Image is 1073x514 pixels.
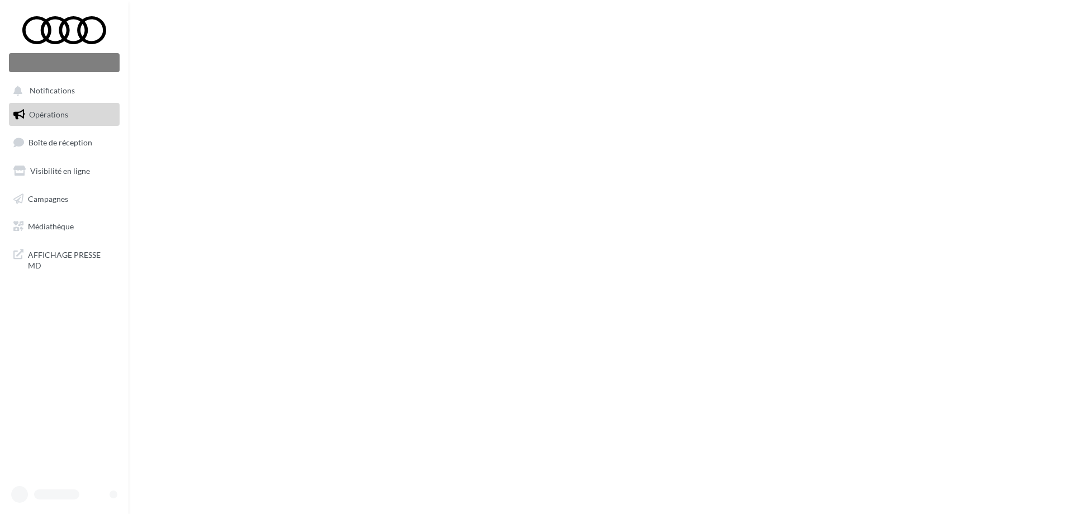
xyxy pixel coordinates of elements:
span: Notifications [30,86,75,96]
a: Boîte de réception [7,130,122,154]
span: Boîte de réception [29,138,92,147]
span: Médiathèque [28,221,74,231]
a: Visibilité en ligne [7,159,122,183]
span: AFFICHAGE PRESSE MD [28,247,115,271]
a: Opérations [7,103,122,126]
div: Nouvelle campagne [9,53,120,72]
a: Campagnes [7,187,122,211]
span: Visibilité en ligne [30,166,90,176]
span: Opérations [29,110,68,119]
span: Campagnes [28,194,68,203]
a: Médiathèque [7,215,122,238]
a: AFFICHAGE PRESSE MD [7,243,122,276]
